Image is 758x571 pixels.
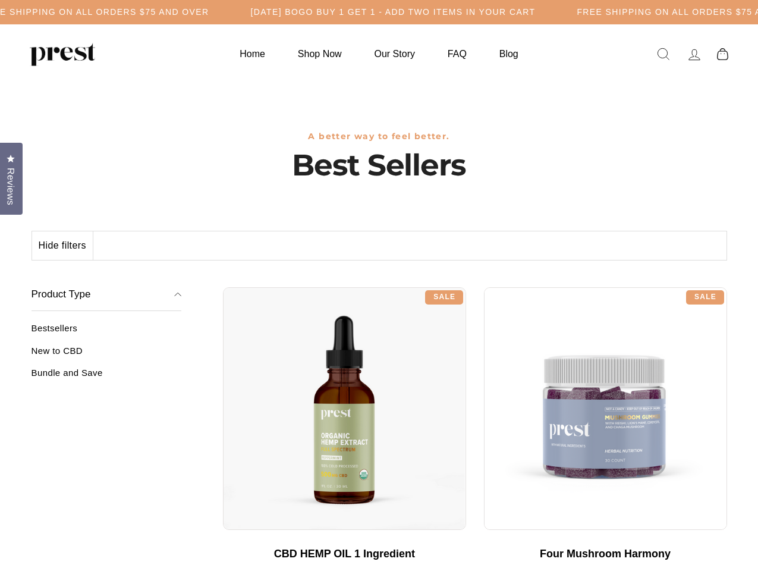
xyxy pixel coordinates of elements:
[32,346,182,365] a: New to CBD
[251,7,536,17] h5: [DATE] BOGO BUY 1 GET 1 - ADD TWO ITEMS IN YOUR CART
[225,42,533,65] ul: Primary
[32,323,182,343] a: Bestsellers
[225,42,280,65] a: Home
[30,42,95,66] img: PREST ORGANICS
[433,42,482,65] a: FAQ
[425,290,463,305] div: Sale
[32,231,93,260] button: Hide filters
[32,278,182,312] button: Product Type
[32,368,182,387] a: Bundle and Save
[3,168,18,205] span: Reviews
[496,548,715,561] div: Four Mushroom Harmony
[360,42,430,65] a: Our Story
[32,131,727,142] h3: A better way to feel better.
[235,548,454,561] div: CBD HEMP OIL 1 Ingredient
[283,42,357,65] a: Shop Now
[32,148,727,183] h1: Best Sellers
[485,42,533,65] a: Blog
[686,290,724,305] div: Sale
